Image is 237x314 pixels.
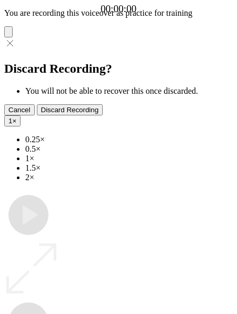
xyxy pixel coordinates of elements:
span: 1 [8,117,12,125]
p: You are recording this voiceover as practice for training [4,8,233,18]
a: 00:00:00 [101,3,136,15]
button: 1× [4,115,21,126]
li: 0.25× [25,135,233,144]
button: Cancel [4,104,35,115]
li: 0.5× [25,144,233,154]
button: Discard Recording [37,104,103,115]
li: You will not be able to recover this once discarded. [25,86,233,96]
li: 1.5× [25,163,233,173]
h2: Discard Recording? [4,62,233,76]
li: 1× [25,154,233,163]
li: 2× [25,173,233,182]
